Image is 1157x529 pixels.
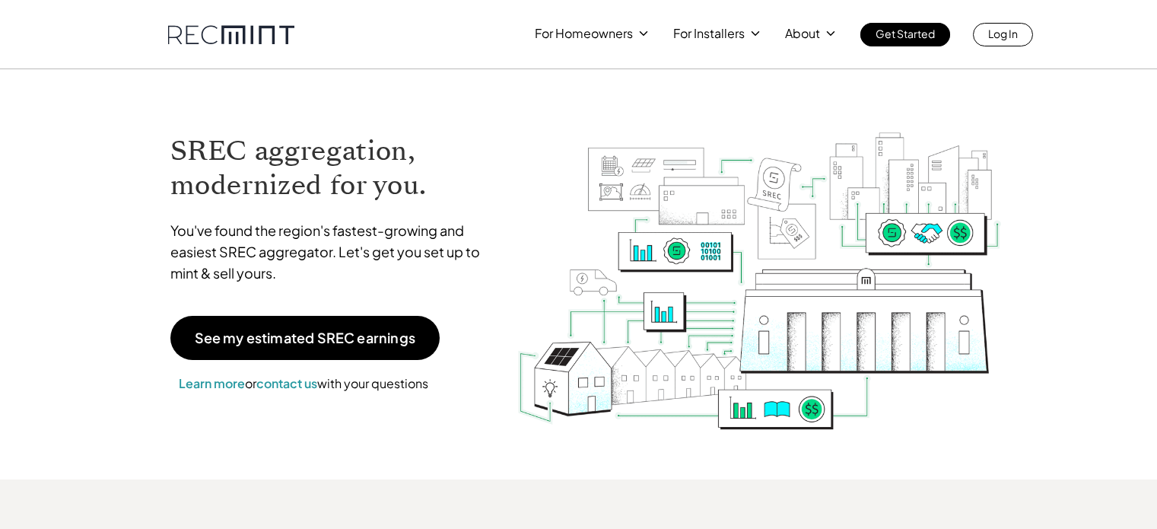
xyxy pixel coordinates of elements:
[170,220,494,284] p: You've found the region's fastest-growing and easiest SREC aggregator. Let's get you set up to mi...
[673,23,745,44] p: For Installers
[256,375,317,391] a: contact us
[179,375,245,391] a: Learn more
[170,374,437,394] p: or with your questions
[170,316,440,360] a: See my estimated SREC earnings
[170,134,494,202] h1: SREC aggregation, modernized for you.
[988,23,1018,44] p: Log In
[517,92,1002,434] img: RECmint value cycle
[195,331,415,345] p: See my estimated SREC earnings
[785,23,820,44] p: About
[973,23,1033,46] a: Log In
[860,23,950,46] a: Get Started
[535,23,633,44] p: For Homeowners
[876,23,935,44] p: Get Started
